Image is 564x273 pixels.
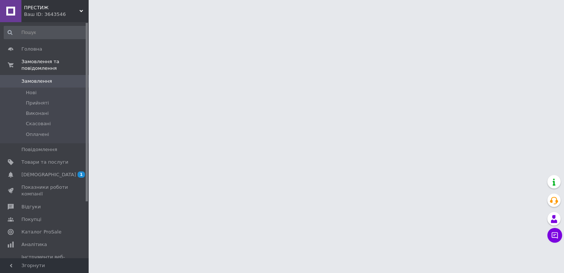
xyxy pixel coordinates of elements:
span: Прийняті [26,100,49,106]
input: Пошук [4,26,87,39]
span: Нові [26,89,37,96]
span: Оплачені [26,131,49,138]
button: Чат з покупцем [547,228,562,243]
span: ПРЕСТИЖ [24,4,79,11]
span: Товари та послуги [21,159,68,165]
span: [DEMOGRAPHIC_DATA] [21,171,76,178]
span: Виконані [26,110,49,117]
span: Покупці [21,216,41,223]
span: Скасовані [26,120,51,127]
span: Каталог ProSale [21,229,61,235]
span: 1 [78,171,85,178]
span: Замовлення та повідомлення [21,58,89,72]
span: Інструменти веб-майстра та SEO [21,254,68,267]
span: Головна [21,46,42,52]
span: Показники роботи компанії [21,184,68,197]
span: Відгуки [21,204,41,210]
span: Повідомлення [21,146,57,153]
div: Ваш ID: 3643546 [24,11,89,18]
span: Замовлення [21,78,52,85]
span: Аналітика [21,241,47,248]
